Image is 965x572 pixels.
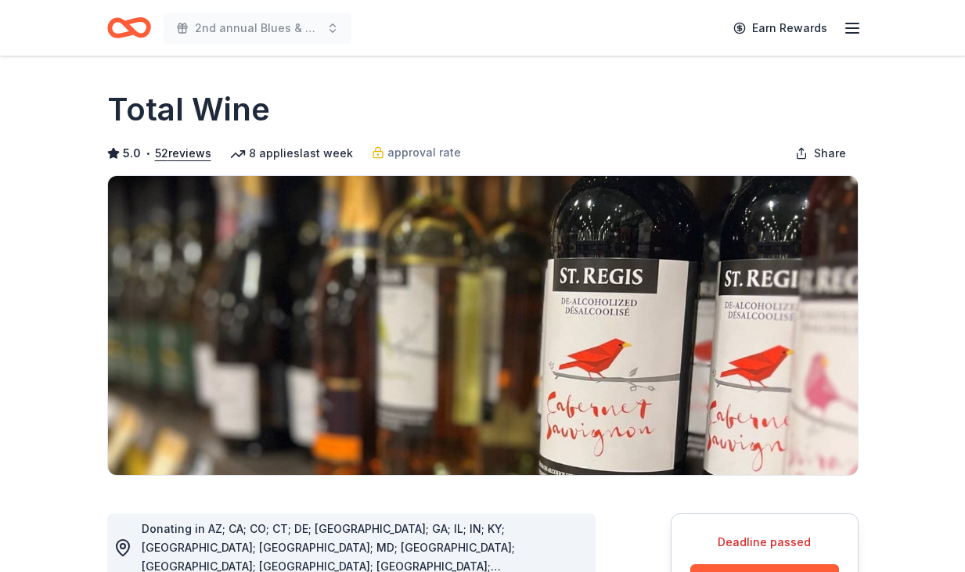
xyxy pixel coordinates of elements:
[107,9,151,46] a: Home
[372,143,461,162] a: approval rate
[164,13,351,44] button: 2nd annual Blues & Brews Charity Crab Feast
[108,176,858,475] img: Image for Total Wine
[123,144,141,163] span: 5.0
[155,144,211,163] button: 52reviews
[195,19,320,38] span: 2nd annual Blues & Brews Charity Crab Feast
[724,14,837,42] a: Earn Rewards
[814,144,846,163] span: Share
[387,143,461,162] span: approval rate
[107,88,270,131] h1: Total Wine
[690,533,839,552] div: Deadline passed
[145,147,150,160] span: •
[783,138,859,169] button: Share
[230,144,353,163] div: 8 applies last week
